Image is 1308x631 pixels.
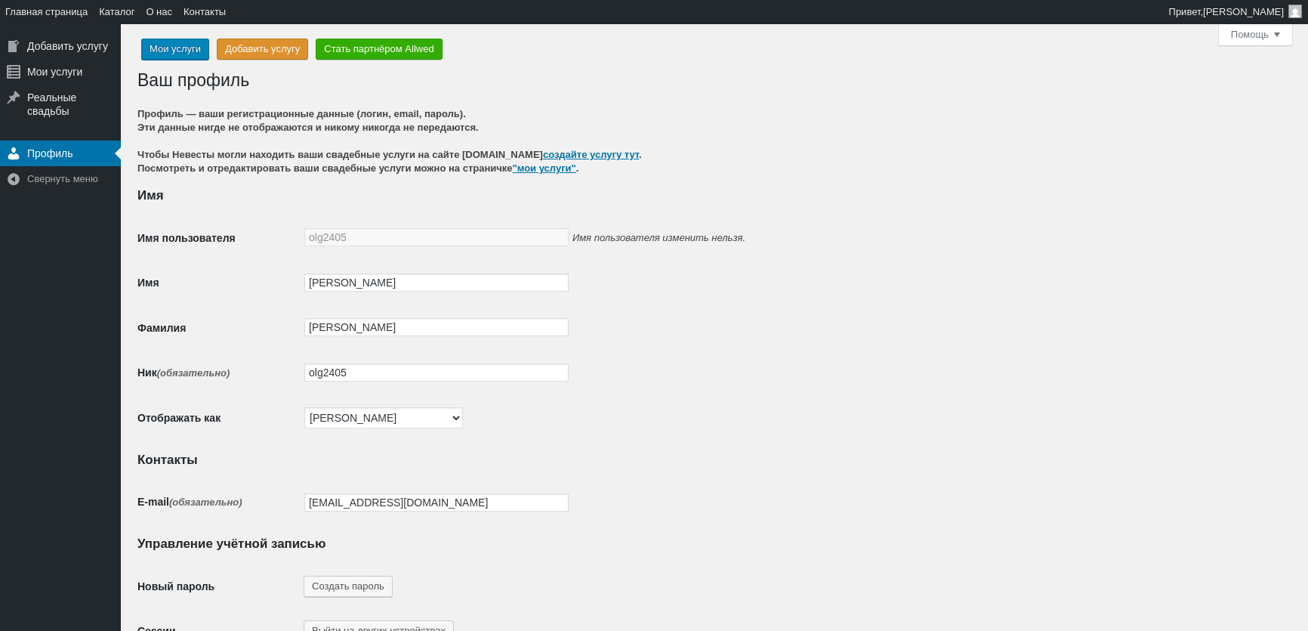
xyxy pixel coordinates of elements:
h2: Управление учётной записью [137,537,1293,551]
span: Чтобы Невесты могли находить ваши свадебные услуги на сайте [DOMAIN_NAME] . Посмотреть и отредакт... [137,148,1293,175]
label: Новый пароль [137,581,214,593]
span: (обязательно) [169,496,242,508]
h1: Ваш профиль [137,63,249,94]
span: [PERSON_NAME] [1203,6,1284,17]
a: создайте услугу тут [543,149,639,160]
a: "мои услуги" [513,162,576,174]
button: Помощь [1219,24,1292,45]
a: Стать партнёром Allwed [316,39,442,60]
span: Имя пользователя изменить нельзя. [572,232,745,243]
button: Создать пароль [304,576,393,597]
label: Фамилия [137,322,186,334]
span: (обязательно) [157,367,230,379]
h2: Имя [137,189,1293,203]
label: Отображать как [137,412,221,424]
label: E-mail [137,496,242,508]
label: Имя пользователя [137,232,236,244]
h4: Профиль — ваши регистрационные данные (логин, email, пароль). Эти данные нигде не отображаются и ... [137,107,1293,135]
label: Ник [137,367,230,379]
label: Имя [137,277,159,289]
h2: Контакты [137,453,1293,467]
a: Добавить услугу [217,39,308,60]
a: Мои услуги [141,39,209,60]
